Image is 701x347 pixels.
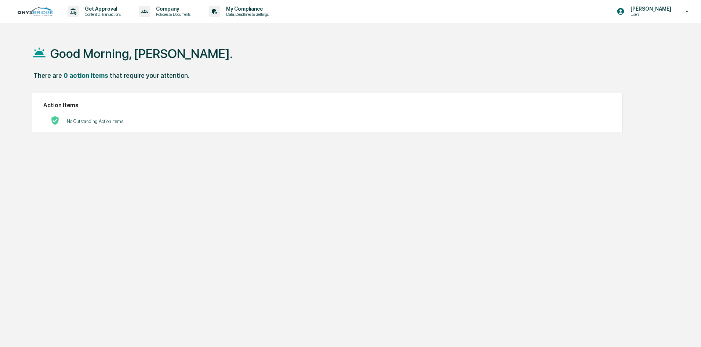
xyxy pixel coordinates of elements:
p: No Outstanding Action Items [67,119,123,124]
div: that require your attention. [110,72,189,79]
p: Policies & Documents [150,12,194,17]
div: 0 action items [63,72,108,79]
div: There are [33,72,62,79]
p: My Compliance [220,6,272,12]
p: Users [625,12,675,17]
p: Get Approval [79,6,124,12]
p: [PERSON_NAME] [625,6,675,12]
p: Company [150,6,194,12]
img: logo [18,7,53,16]
h2: Action Items [43,102,611,109]
h1: Good Morning, [PERSON_NAME]. [50,46,233,61]
p: Data, Deadlines & Settings [220,12,272,17]
img: No Actions logo [51,116,59,125]
p: Content & Transactions [79,12,124,17]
